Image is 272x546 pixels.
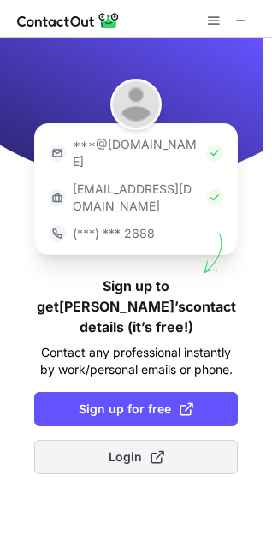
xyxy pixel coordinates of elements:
[34,344,238,378] p: Contact any professional instantly by work/personal emails or phone.
[206,189,223,206] img: Check Icon
[79,401,193,418] span: Sign up for free
[73,181,199,215] p: [EMAIL_ADDRESS][DOMAIN_NAME]
[206,145,223,162] img: Check Icon
[17,10,120,31] img: ContactOut v5.3.10
[49,145,66,162] img: https://contactout.com/extension/app/static/media/login-email-icon.f64bce713bb5cd1896fef81aa7b14a...
[110,79,162,130] img: Mark Elvanian
[109,448,164,466] span: Login
[73,136,199,170] p: ***@[DOMAIN_NAME]
[34,276,238,337] h1: Sign up to get [PERSON_NAME]’s contact details (it’s free!)
[49,225,66,242] img: https://contactout.com/extension/app/static/media/login-phone-icon.bacfcb865e29de816d437549d7f4cb...
[49,189,66,206] img: https://contactout.com/extension/app/static/media/login-work-icon.638a5007170bc45168077fde17b29a1...
[34,440,238,474] button: Login
[34,392,238,426] button: Sign up for free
